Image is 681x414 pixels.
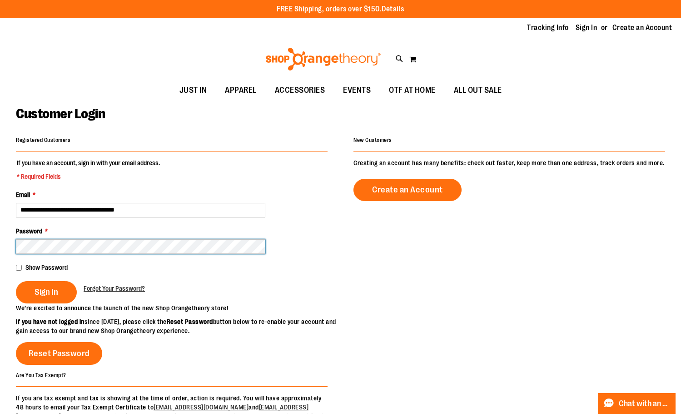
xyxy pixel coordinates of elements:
[264,48,382,71] img: Shop Orangetheory
[16,227,42,235] span: Password
[16,342,102,365] a: Reset Password
[16,372,66,378] strong: Are You Tax Exempt?
[25,264,68,271] span: Show Password
[389,80,436,101] span: OTF AT HOME
[277,4,404,15] p: FREE Shipping, orders over $150.
[35,287,58,297] span: Sign In
[353,137,392,143] strong: New Customers
[275,80,325,101] span: ACCESSORIES
[16,318,85,325] strong: If you have not logged in
[16,303,341,313] p: We’re excited to announce the launch of the new Shop Orangetheory store!
[527,23,569,33] a: Tracking Info
[619,399,670,408] span: Chat with an Expert
[353,158,665,167] p: Creating an account has many benefits: check out faster, keep more than one address, track orders...
[16,191,30,198] span: Email
[225,80,257,101] span: APPAREL
[612,23,672,33] a: Create an Account
[454,80,502,101] span: ALL OUT SALE
[154,404,249,411] a: [EMAIL_ADDRESS][DOMAIN_NAME]
[353,179,462,201] a: Create an Account
[16,158,161,181] legend: If you have an account, sign in with your email address.
[17,172,160,181] span: * Required Fields
[167,318,213,325] strong: Reset Password
[84,285,145,292] span: Forgot Your Password?
[382,5,404,13] a: Details
[84,284,145,293] a: Forgot Your Password?
[372,185,443,195] span: Create an Account
[29,348,90,358] span: Reset Password
[16,317,341,335] p: since [DATE], please click the button below to re-enable your account and gain access to our bran...
[16,137,70,143] strong: Registered Customers
[16,106,105,121] span: Customer Login
[16,281,77,303] button: Sign In
[179,80,207,101] span: JUST IN
[576,23,597,33] a: Sign In
[598,393,676,414] button: Chat with an Expert
[343,80,371,101] span: EVENTS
